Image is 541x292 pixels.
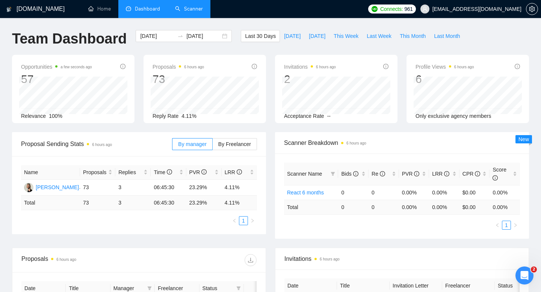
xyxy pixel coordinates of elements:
button: This Month [396,30,430,42]
span: right [250,218,255,223]
td: 0.00% [429,185,459,200]
td: 0.00% [490,185,520,200]
li: Previous Page [493,221,502,230]
span: Only exclusive agency members [416,113,491,119]
span: right [513,223,518,227]
h1: Team Dashboard [12,30,127,48]
td: 3 [115,196,151,210]
span: PVR [189,169,207,175]
span: Scanner Name [287,171,322,177]
span: filter [236,286,241,290]
td: 0 [338,200,369,214]
span: info-circle [515,64,520,69]
td: 0.00% [399,185,429,200]
span: Re [372,171,385,177]
span: Relevance [21,113,46,119]
time: 6 hours ago [92,143,112,147]
span: Dashboard [135,6,160,12]
iframe: Intercom live chat [515,266,533,284]
div: 73 [153,72,204,86]
td: 4.11 % [222,196,257,210]
span: 4.11% [181,113,196,119]
th: Name [21,165,80,180]
div: Proposals [21,254,139,266]
td: 0 [369,185,399,200]
span: Last 30 Days [245,32,276,40]
span: Opportunities [21,62,92,71]
td: Total [21,196,80,210]
span: filter [329,168,337,179]
td: 06:45:30 [151,180,186,196]
span: Score [493,167,506,181]
img: logo [6,3,12,15]
button: left [230,216,239,225]
span: filter [331,172,335,176]
li: 1 [502,221,511,230]
span: New [518,136,529,142]
button: left [493,221,502,230]
span: Bids [341,171,358,177]
th: Replies [115,165,151,180]
span: Time [154,169,172,175]
span: filter [147,286,152,290]
span: Last Week [367,32,391,40]
time: 6 hours ago [320,257,340,261]
span: -- [327,113,331,119]
a: AH[PERSON_NAME] [24,184,79,190]
span: info-circle [380,171,385,176]
td: 23.29% [186,180,222,196]
td: 3 [115,180,151,196]
span: 961 [404,5,413,13]
time: a few seconds ago [60,65,92,69]
time: 6 hours ago [454,65,474,69]
span: left [232,218,237,223]
span: LRR [432,171,449,177]
span: LRR [225,169,242,175]
div: [PERSON_NAME] [36,183,79,191]
span: info-circle [237,169,242,175]
div: 2 [284,72,336,86]
img: upwork-logo.png [372,6,378,12]
span: info-circle [414,171,419,176]
span: left [495,223,500,227]
span: Invitations [284,254,520,263]
span: [DATE] [284,32,301,40]
span: Profile Views [416,62,474,71]
span: user [422,6,428,12]
span: Acceptance Rate [284,113,324,119]
span: info-circle [120,64,125,69]
td: $ 0.00 [459,200,490,214]
a: searchScanner [175,6,203,12]
span: Proposal Sending Stats [21,139,172,149]
div: 6 [416,72,474,86]
span: 100% [49,113,62,119]
button: [DATE] [305,30,329,42]
time: 6 hours ago [316,65,336,69]
span: info-circle [383,64,388,69]
td: $0.00 [459,185,490,200]
input: Start date [140,32,174,40]
span: By Freelancer [218,141,251,147]
td: 06:45:30 [151,196,186,210]
span: 2 [531,266,537,272]
button: Last Month [430,30,464,42]
li: 1 [239,216,248,225]
span: By manager [178,141,206,147]
a: homeHome [88,6,111,12]
img: AH [24,183,33,192]
li: Previous Page [230,216,239,225]
div: 57 [21,72,92,86]
button: right [511,221,520,230]
span: CPR [462,171,480,177]
td: Total [284,200,338,214]
li: Next Page [511,221,520,230]
a: setting [526,6,538,12]
span: info-circle [444,171,449,176]
button: right [248,216,257,225]
span: info-circle [493,175,498,181]
time: 6 hours ago [346,141,366,145]
td: 73 [80,180,115,196]
li: Next Page [248,216,257,225]
a: React 6 months [287,190,324,196]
